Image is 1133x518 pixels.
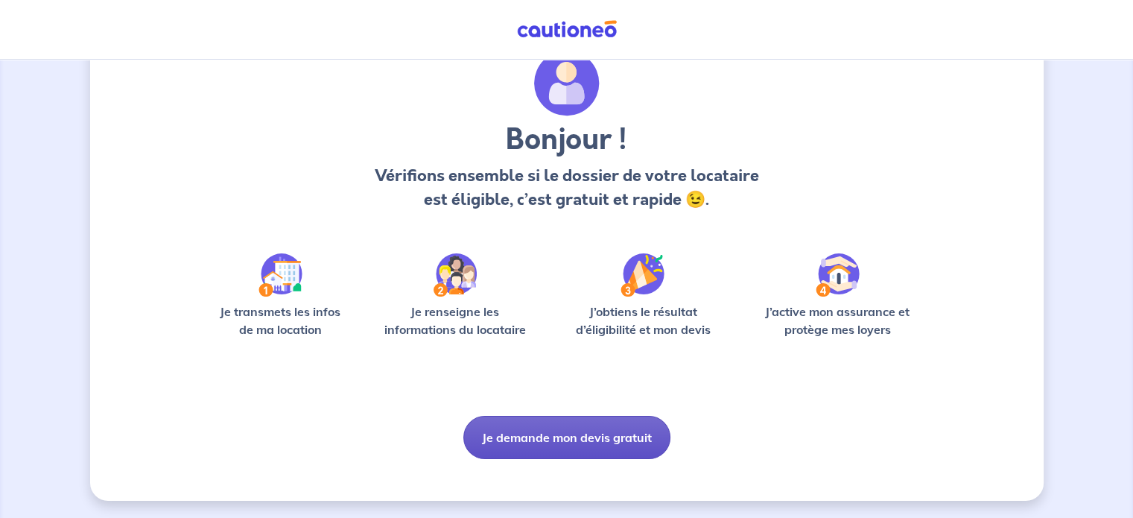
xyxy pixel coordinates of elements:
img: /static/bfff1cf634d835d9112899e6a3df1a5d/Step-4.svg [816,253,860,297]
img: Cautioneo [511,20,623,39]
p: Vérifions ensemble si le dossier de votre locataire est éligible, c’est gratuit et rapide 😉. [370,164,763,212]
p: Je renseigne les informations du locataire [375,303,536,338]
button: Je demande mon devis gratuit [463,416,670,459]
p: J’obtiens le résultat d’éligibilité et mon devis [559,303,727,338]
img: /static/f3e743aab9439237c3e2196e4328bba9/Step-3.svg [621,253,664,297]
img: archivate [534,51,600,116]
img: /static/90a569abe86eec82015bcaae536bd8e6/Step-1.svg [258,253,302,297]
p: J’active mon assurance et protège mes loyers [751,303,924,338]
img: /static/c0a346edaed446bb123850d2d04ad552/Step-2.svg [434,253,477,297]
h3: Bonjour ! [370,122,763,158]
p: Je transmets les infos de ma location [209,303,352,338]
